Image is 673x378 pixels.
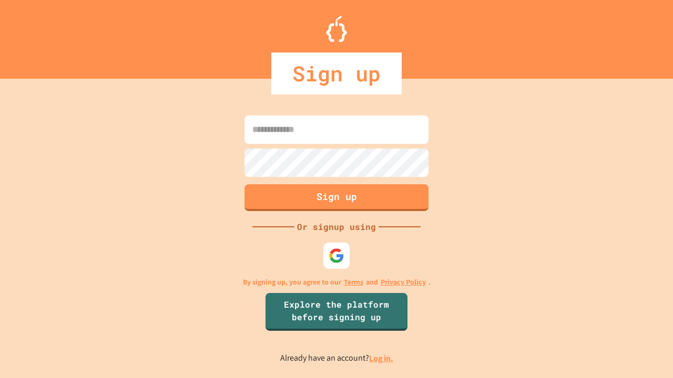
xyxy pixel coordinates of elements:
[369,353,393,364] a: Log in.
[280,352,393,365] p: Already have an account?
[244,184,429,211] button: Sign up
[243,277,431,288] p: By signing up, you agree to our and .
[344,277,363,288] a: Terms
[326,16,347,42] img: Logo.svg
[266,293,407,331] a: Explore the platform before signing up
[271,52,402,94] div: Sign up
[294,220,379,233] div: Or signup using
[381,277,426,288] a: Privacy Policy
[329,248,344,264] img: google-icon.svg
